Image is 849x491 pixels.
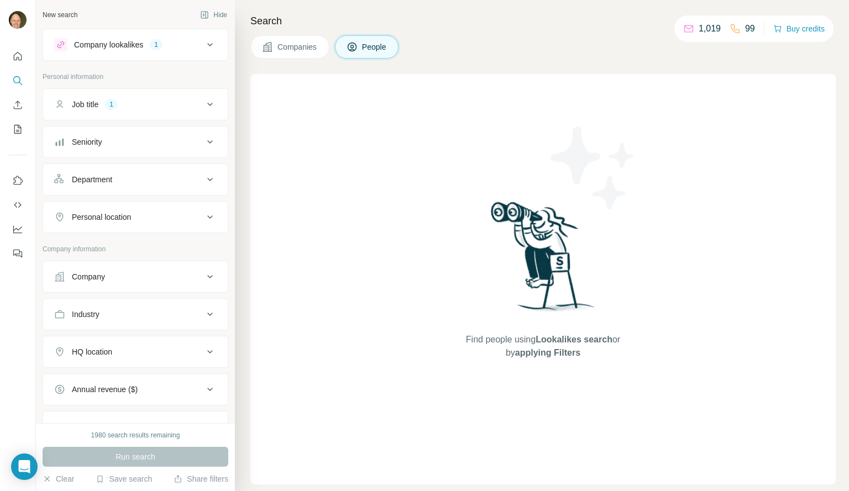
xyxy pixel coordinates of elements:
[543,118,643,218] img: Surfe Illustration - Stars
[43,166,228,193] button: Department
[72,421,131,432] div: Employees (size)
[9,195,27,215] button: Use Surfe API
[43,72,228,82] p: Personal information
[9,46,27,66] button: Quick start
[192,7,235,23] button: Hide
[72,99,98,110] div: Job title
[43,10,77,20] div: New search
[74,39,143,50] div: Company lookalikes
[43,414,228,440] button: Employees (size)
[515,348,580,357] span: applying Filters
[9,95,27,115] button: Enrich CSV
[72,309,99,320] div: Industry
[43,31,228,58] button: Company lookalikes1
[43,301,228,328] button: Industry
[43,263,228,290] button: Company
[174,473,228,484] button: Share filters
[105,99,118,109] div: 1
[96,473,152,484] button: Save search
[150,40,163,50] div: 1
[486,199,601,322] img: Surfe Illustration - Woman searching with binoculars
[699,22,721,35] p: 1,019
[11,453,38,480] div: Open Intercom Messenger
[745,22,755,35] p: 99
[773,21,825,36] button: Buy credits
[536,335,612,344] span: Lookalikes search
[9,244,27,263] button: Feedback
[72,136,102,147] div: Seniority
[72,384,138,395] div: Annual revenue ($)
[9,219,27,239] button: Dashboard
[9,71,27,91] button: Search
[91,430,180,440] div: 1980 search results remaining
[43,244,228,254] p: Company information
[9,11,27,29] img: Avatar
[72,212,131,223] div: Personal location
[454,333,631,360] span: Find people using or by
[43,376,228,403] button: Annual revenue ($)
[277,41,318,52] span: Companies
[43,339,228,365] button: HQ location
[43,129,228,155] button: Seniority
[43,473,74,484] button: Clear
[9,119,27,139] button: My lists
[362,41,387,52] span: People
[250,13,836,29] h4: Search
[72,346,112,357] div: HQ location
[43,91,228,118] button: Job title1
[72,271,105,282] div: Company
[43,204,228,230] button: Personal location
[9,171,27,191] button: Use Surfe on LinkedIn
[72,174,112,185] div: Department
